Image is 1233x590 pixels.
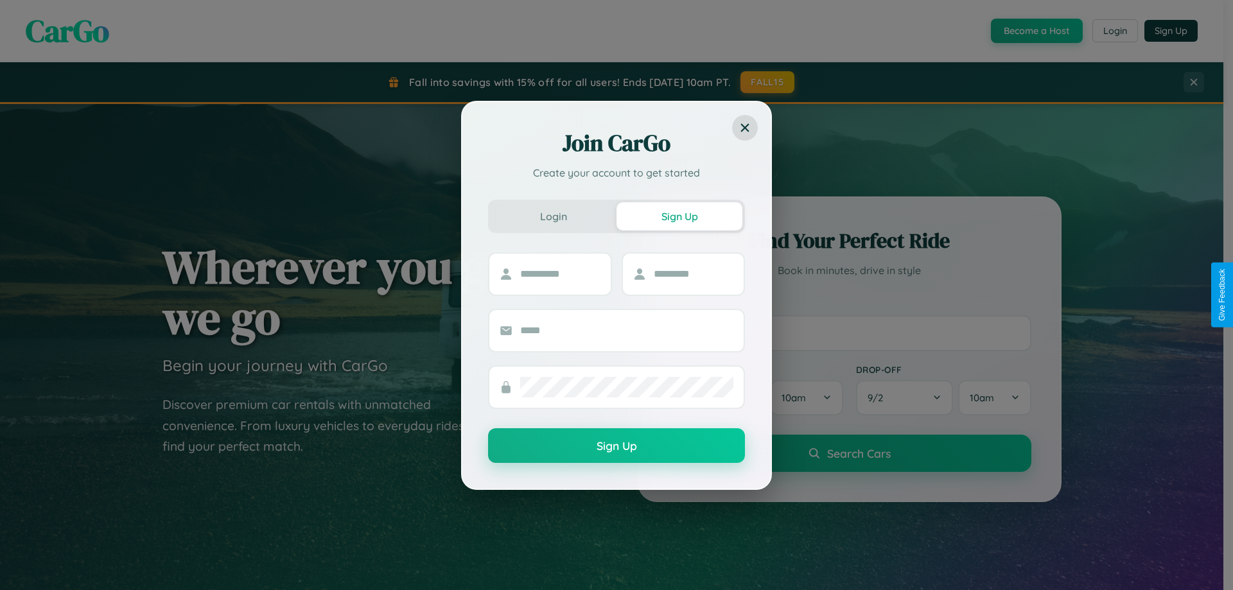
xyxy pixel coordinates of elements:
h2: Join CarGo [488,128,745,159]
button: Sign Up [616,202,742,230]
button: Login [491,202,616,230]
button: Sign Up [488,428,745,463]
div: Give Feedback [1218,269,1227,321]
p: Create your account to get started [488,165,745,180]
